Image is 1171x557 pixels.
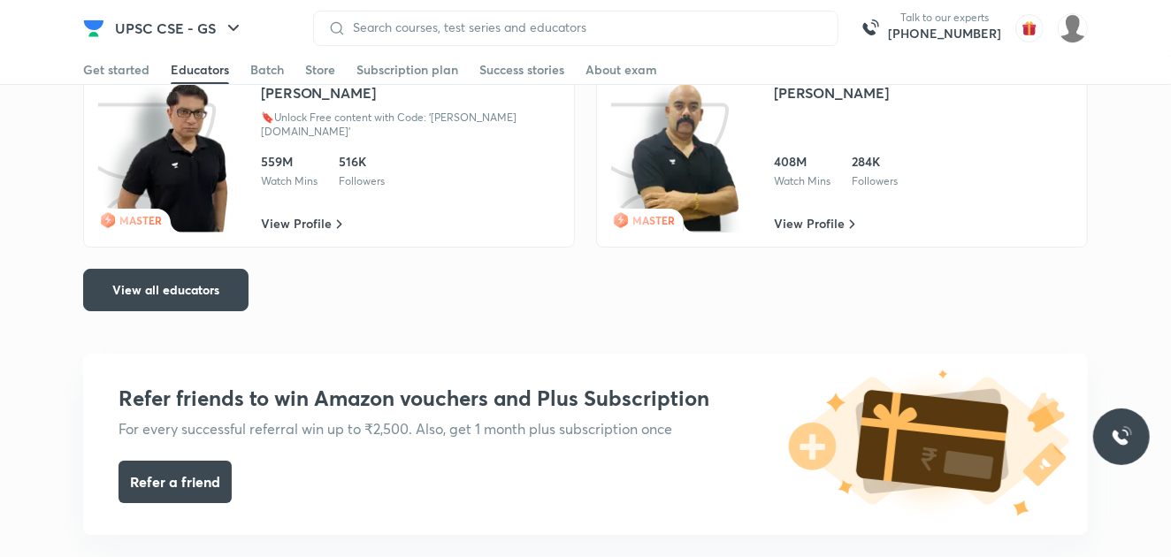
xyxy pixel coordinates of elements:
[261,215,332,233] span: View Profile
[104,11,255,46] button: UPSC CSE - GS
[1015,14,1044,42] img: avatar
[774,82,889,103] div: [PERSON_NAME]
[83,61,149,79] div: Get started
[83,67,575,248] a: iconclassMASTER[PERSON_NAME]🔖Unlock Free content with Code: '[PERSON_NAME][DOMAIN_NAME]'559MWatch...
[261,82,376,103] div: [PERSON_NAME]
[585,61,657,79] div: About exam
[629,82,742,233] img: class
[250,61,284,79] div: Batch
[119,385,709,411] h3: Refer friends to win Amazon vouchers and Plus Subscription
[261,153,318,171] div: 559M
[356,61,458,79] div: Subscription plan
[774,215,855,233] a: View Profile
[853,11,888,46] img: call-us
[171,61,229,79] div: Educators
[774,215,845,233] span: View Profile
[305,56,335,84] a: Store
[119,418,709,439] h5: For every successful referral win up to ₹2,500. Also, get 1 month plus subscription once
[1111,426,1132,447] img: ttu
[1058,13,1088,43] img: Satyam Raj
[261,111,560,139] div: 🔖Unlock Free content with Code: '[PERSON_NAME][DOMAIN_NAME]'
[116,82,229,233] img: class
[769,354,1088,530] img: referral
[888,25,1001,42] a: [PHONE_NUMBER]
[339,174,385,188] div: Followers
[632,213,675,227] span: MASTER
[261,215,342,233] a: View Profile
[585,56,657,84] a: About exam
[596,67,1088,248] a: iconclassMASTER[PERSON_NAME]408MWatch Mins284KFollowersView Profile
[346,20,823,34] input: Search courses, test series and educators
[171,56,229,84] a: Educators
[119,461,232,503] button: Refer a friend
[83,56,149,84] a: Get started
[119,213,162,227] span: MASTER
[888,11,1001,25] p: Talk to our experts
[83,269,249,311] button: View all educators
[98,82,230,233] img: icon
[305,61,335,79] div: Store
[479,56,564,84] a: Success stories
[774,174,830,188] div: Watch Mins
[852,174,898,188] div: Followers
[356,56,458,84] a: Subscription plan
[774,153,830,171] div: 408M
[479,61,564,79] div: Success stories
[611,82,743,233] img: icon
[339,153,385,171] div: 516K
[261,174,318,188] div: Watch Mins
[112,281,219,299] span: View all educators
[250,56,284,84] a: Batch
[83,18,104,39] img: Company Logo
[852,153,898,171] div: 284K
